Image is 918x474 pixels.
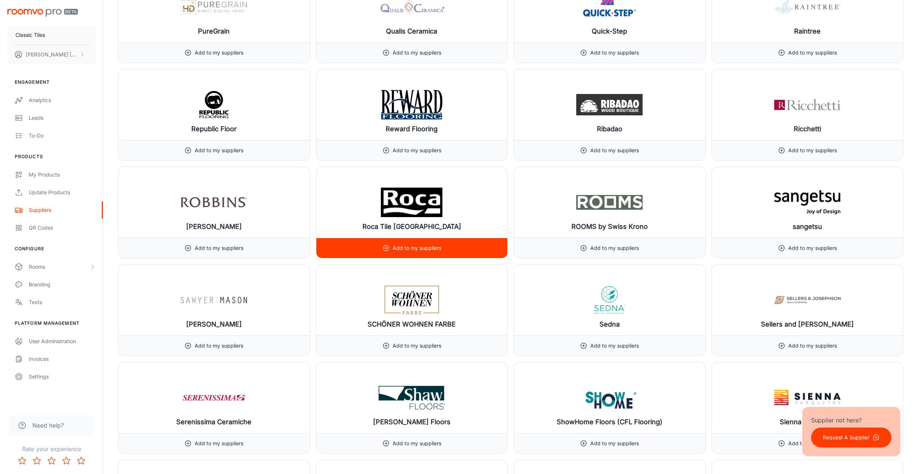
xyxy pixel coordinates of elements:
div: QR Codes [29,224,95,232]
img: SCHÖNER WOHNEN FARBE [379,285,445,315]
h6: Sedna [599,319,620,330]
p: Add to my suppliers [393,49,441,57]
p: [PERSON_NAME] [PERSON_NAME] [26,50,78,59]
img: ROOMS by Swiss Krono [576,188,643,217]
p: Add to my suppliers [590,244,639,252]
p: Add to my suppliers [393,244,441,252]
h6: Sellers and [PERSON_NAME] [761,319,854,330]
img: Robbins [181,188,247,217]
img: Roomvo PRO Beta [7,9,78,17]
h6: [PERSON_NAME] [186,319,242,330]
p: Add to my suppliers [788,244,837,252]
h6: PureGrain [198,26,230,36]
img: Ricchetti [774,90,841,119]
h6: ShowHome Floors (CFL Flooring) [557,417,663,427]
h6: Ribadao [597,124,622,134]
button: [PERSON_NAME] [PERSON_NAME] [7,45,95,64]
button: Rate 4 star [59,453,74,468]
h6: [PERSON_NAME] Floors [373,417,451,427]
img: Sawyer Mason [181,285,247,315]
h6: SCHÖNER WOHNEN FARBE [368,319,456,330]
p: Add to my suppliers [788,146,837,154]
p: Supplier not here? [811,416,891,425]
div: Suppliers [29,206,95,214]
p: Add to my suppliers [590,49,639,57]
button: Rate 2 star [29,453,44,468]
p: Add to my suppliers [590,439,639,447]
h6: Sienna Parquetry [780,417,835,427]
p: Add to my suppliers [195,244,243,252]
img: Shaw Floors [379,383,445,412]
p: Request A Supplier [823,433,869,442]
h6: Ricchetti [794,124,821,134]
img: Sellers and Josephson [774,285,841,315]
p: Add to my suppliers [195,146,243,154]
div: Texts [29,298,95,306]
button: Rate 1 star [15,453,29,468]
h6: Republic Floor [191,124,237,134]
button: Rate 3 star [44,453,59,468]
img: Sedna [576,285,643,315]
p: Add to my suppliers [788,49,837,57]
p: Add to my suppliers [393,146,441,154]
div: Rooms [29,263,90,271]
div: Invoices [29,355,95,363]
div: Settings [29,373,95,381]
p: Add to my suppliers [195,342,243,350]
h6: Roca Tile [GEOGRAPHIC_DATA] [362,222,461,232]
img: Republic Floor [181,90,247,119]
h6: [PERSON_NAME] [186,222,242,232]
h6: Raintree [794,26,821,36]
div: Analytics [29,96,95,104]
h6: Qualis Ceramica [386,26,437,36]
div: To-do [29,132,95,140]
img: Sienna Parquetry [774,383,841,412]
img: Serenissima Ceramiche [181,383,247,412]
p: Rate your experience [6,445,97,453]
img: Reward Flooring [379,90,445,119]
img: sangetsu [774,188,841,217]
h6: ROOMS by Swiss Krono [571,222,648,232]
p: Add to my suppliers [788,342,837,350]
img: Ribadao [576,90,643,119]
p: Add to my suppliers [590,342,639,350]
p: Add to my suppliers [393,439,441,447]
p: Add to my suppliers [590,146,639,154]
h6: Reward Flooring [386,124,438,134]
img: Roca Tile USA [379,188,445,217]
div: User Administration [29,337,95,345]
h6: Serenissima Ceramiche [176,417,251,427]
p: Add to my suppliers [195,49,243,57]
div: My Products [29,171,95,179]
span: Need help? [32,421,64,430]
img: ShowHome Floors (CFL Flooring) [576,383,643,412]
p: Classic Tiles [15,31,45,39]
button: Request A Supplier [811,428,891,447]
button: Rate 5 star [74,453,88,468]
div: Update Products [29,188,95,196]
h6: Quick-Step [592,26,627,36]
h6: sangetsu [793,222,822,232]
p: Add to my suppliers [393,342,441,350]
div: Branding [29,280,95,289]
p: Add to my suppliers [195,439,243,447]
div: Leads [29,114,95,122]
p: Add to my suppliers [788,439,837,447]
button: Classic Tiles [7,25,95,45]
